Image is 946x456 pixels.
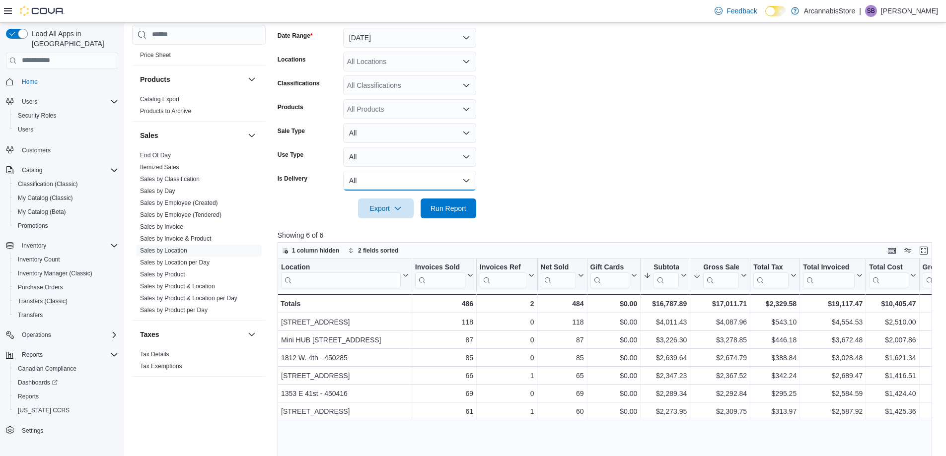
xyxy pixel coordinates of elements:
button: Users [10,123,122,136]
div: $0.00 [590,370,637,382]
div: $0.00 [590,334,637,346]
button: Net Sold [540,263,583,288]
div: 0 [480,334,534,346]
div: 85 [540,352,583,364]
div: 2 [480,298,534,310]
span: Inventory [18,240,118,252]
a: Transfers (Classic) [14,295,72,307]
span: Sales by Product & Location per Day [140,294,237,302]
div: 118 [540,316,583,328]
div: Total Cost [869,263,908,272]
div: Total Invoiced [803,263,855,272]
span: Customers [18,143,118,156]
span: Sales by Location per Day [140,259,210,266]
span: Price Sheet [140,51,171,59]
div: $1,424.40 [869,388,916,399]
a: Users [14,124,37,135]
a: Products to Archive [140,108,191,115]
a: Sales by Classification [140,176,200,183]
div: 65 [540,370,583,382]
div: $10,405.47 [869,298,916,310]
button: All [343,123,476,143]
div: Invoices Sold [415,263,465,288]
a: Home [18,76,42,88]
div: Shawn Bergman [865,5,877,17]
div: $1,416.51 [869,370,916,382]
div: Gross Sales [703,263,739,288]
div: $2,007.86 [869,334,916,346]
a: Reports [14,391,43,402]
span: Security Roles [18,112,56,120]
label: Products [278,103,303,111]
a: Price Sheet [140,52,171,59]
button: All [343,171,476,191]
div: $2,289.34 [644,388,687,399]
span: Products to Archive [140,107,191,115]
div: $0.00 [590,352,637,364]
a: End Of Day [140,152,171,159]
div: $313.97 [753,405,797,417]
button: Transfers (Classic) [10,294,122,308]
span: Inventory Count [18,256,60,263]
div: $4,554.53 [803,316,863,328]
button: Sales [140,130,244,140]
div: $1,425.36 [869,405,916,417]
div: Invoices Sold [415,263,465,272]
span: Reports [22,351,43,359]
div: $3,028.48 [803,352,863,364]
span: SB [867,5,875,17]
button: Keyboard shortcuts [886,245,898,257]
button: Open list of options [462,58,470,65]
input: Dark Mode [765,6,786,16]
div: 87 [540,334,583,346]
label: Date Range [278,32,313,40]
button: Catalog [2,163,122,177]
span: Sales by Product & Location [140,282,215,290]
span: Operations [18,329,118,341]
button: Purchase Orders [10,280,122,294]
p: | [859,5,861,17]
div: Gift Cards [590,263,629,272]
span: Classification (Classic) [18,180,78,188]
a: Sales by Product & Location per Day [140,295,237,302]
label: Locations [278,56,306,64]
div: $2,329.58 [753,298,797,310]
span: Sales by Employee (Created) [140,199,218,207]
div: 69 [415,388,473,399]
button: Export [358,198,414,218]
span: Settings [22,427,43,435]
span: Sales by Day [140,187,175,195]
span: My Catalog (Classic) [14,192,118,204]
a: Sales by Invoice [140,223,183,230]
div: $2,347.23 [644,370,687,382]
div: Subtotal [654,263,679,272]
button: Display options [902,245,914,257]
button: Users [2,95,122,109]
div: 66 [415,370,473,382]
div: $2,510.00 [869,316,916,328]
span: Users [14,124,118,135]
div: $388.84 [753,352,797,364]
span: Reports [14,391,118,402]
button: Taxes [140,329,244,339]
a: My Catalog (Beta) [14,206,70,218]
h3: Taxes [140,329,159,339]
h3: Products [140,74,170,84]
a: Catalog Export [140,96,179,103]
span: 1 column hidden [292,247,339,255]
span: Sales by Classification [140,175,200,183]
p: [PERSON_NAME] [881,5,938,17]
div: $2,292.84 [693,388,747,399]
div: Subtotal [654,263,679,288]
button: 1 column hidden [278,245,343,257]
div: Location [281,263,401,288]
img: Cova [20,6,65,16]
button: Inventory [2,239,122,253]
button: Enter fullscreen [918,245,930,257]
div: Net Sold [540,263,576,288]
p: ArcannabisStore [804,5,856,17]
button: Open list of options [462,105,470,113]
div: $2,273.95 [644,405,687,417]
p: Showing 6 of 6 [278,230,939,240]
div: $446.18 [753,334,797,346]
